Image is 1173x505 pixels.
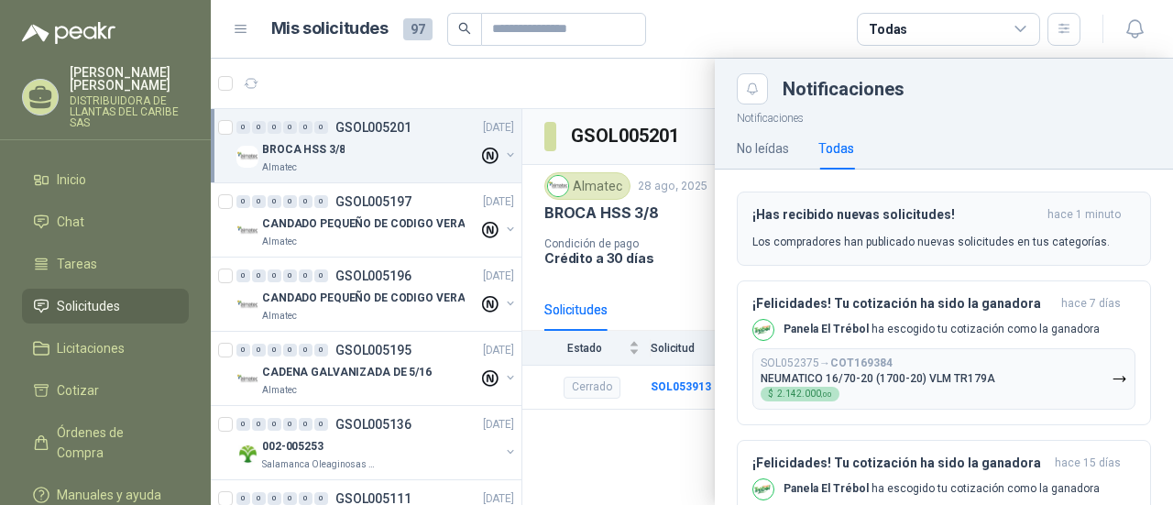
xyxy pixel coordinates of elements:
span: Inicio [57,170,86,190]
b: Panela El Trébol [784,482,869,495]
span: Licitaciones [57,338,125,358]
div: $ [761,387,839,401]
img: Company Logo [753,479,773,500]
a: Solicitudes [22,289,189,324]
p: Notificaciones [715,104,1173,127]
button: ¡Has recibido nuevas solicitudes!hace 1 minuto Los compradores han publicado nuevas solicitudes e... [737,192,1151,266]
div: Notificaciones [783,80,1151,98]
p: ha escogido tu cotización como la ganadora [784,322,1100,337]
a: Inicio [22,162,189,197]
span: hace 1 minuto [1047,207,1121,223]
div: No leídas [737,138,789,159]
a: Cotizar [22,373,189,408]
div: Todas [869,19,907,39]
button: SOL052375→COT169384NEUMATICO 16/70-20 (1700-20) VLM TR179A$2.142.000,00 [752,348,1135,410]
p: ha escogido tu cotización como la ganadora [784,481,1100,497]
h3: ¡Felicidades! Tu cotización ha sido la ganadora [752,296,1054,312]
p: SOL052375 → [761,357,893,370]
img: Logo peakr [22,22,115,44]
span: search [458,22,471,35]
span: hace 7 días [1061,296,1121,312]
img: Company Logo [753,320,773,340]
p: Los compradores han publicado nuevas solicitudes en tus categorías. [752,234,1110,250]
h3: ¡Has recibido nuevas solicitudes! [752,207,1040,223]
span: ,00 [821,390,832,399]
h3: ¡Felicidades! Tu cotización ha sido la ganadora [752,456,1047,471]
p: NEUMATICO 16/70-20 (1700-20) VLM TR179A [761,372,995,385]
a: Chat [22,204,189,239]
button: Close [737,73,768,104]
span: Manuales y ayuda [57,485,161,505]
span: Órdenes de Compra [57,423,171,463]
b: Panela El Trébol [784,323,869,335]
span: Solicitudes [57,296,120,316]
p: [PERSON_NAME] [PERSON_NAME] [70,66,189,92]
a: Licitaciones [22,331,189,366]
span: Cotizar [57,380,99,401]
a: Tareas [22,247,189,281]
span: Chat [57,212,84,232]
a: Órdenes de Compra [22,415,189,470]
span: Tareas [57,254,97,274]
div: Todas [818,138,854,159]
span: 2.142.000 [777,390,832,399]
h1: Mis solicitudes [271,16,389,42]
button: ¡Felicidades! Tu cotización ha sido la ganadorahace 7 días Company LogoPanela El Trébol ha escogi... [737,280,1151,425]
b: COT169384 [830,357,893,369]
p: DISTRIBUIDORA DE LLANTAS DEL CARIBE SAS [70,95,189,128]
span: 97 [403,18,433,40]
span: hace 15 días [1055,456,1121,471]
